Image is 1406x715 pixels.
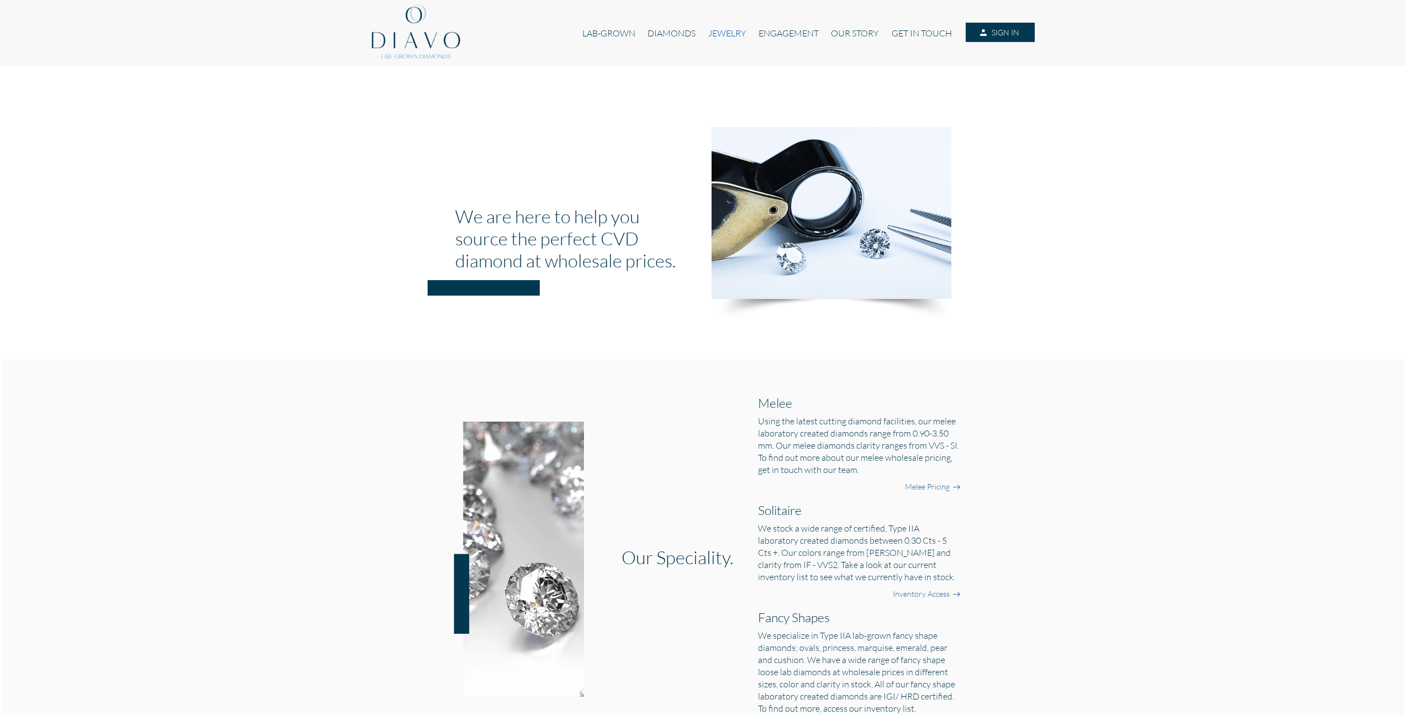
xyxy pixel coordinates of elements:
a: OUR STORY [825,23,885,44]
a: SIGN IN [966,23,1034,43]
h5: We specialize in Type IIA lab-grown fancy shape diamonds; ovals, princess, marquise, emerald, pea... [758,629,961,714]
a: JEWELRY [702,23,752,44]
a: Inventory Access [893,588,950,600]
h1: Our Speciality. [622,546,739,568]
a: ENGAGEMENT [752,23,825,44]
h2: Solitaire [758,502,961,518]
h5: Using the latest cutting diamond facilities, our melee laboratory created diamonds range from 0.9... [758,415,961,476]
img: right-arrow [952,483,961,492]
img: our-speciality [443,422,584,697]
img: cvd-slice2 [712,127,951,299]
a: LAB-GROWN [576,23,641,44]
h2: Melee [758,395,961,411]
h1: We are here to help you source the perfect CVD diamond at wholesale prices. [455,205,695,271]
h2: Fancy Shapes [758,609,961,625]
h5: We stock a wide range of certified, Type IIA laboratory created diamonds between 0.30 Cts - 5 Cts... [758,522,961,583]
a: DIAMONDS [641,23,702,44]
a: Melee Pricing [905,481,950,492]
img: right-arrow [952,590,961,599]
a: GET IN TOUCH [886,23,958,44]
